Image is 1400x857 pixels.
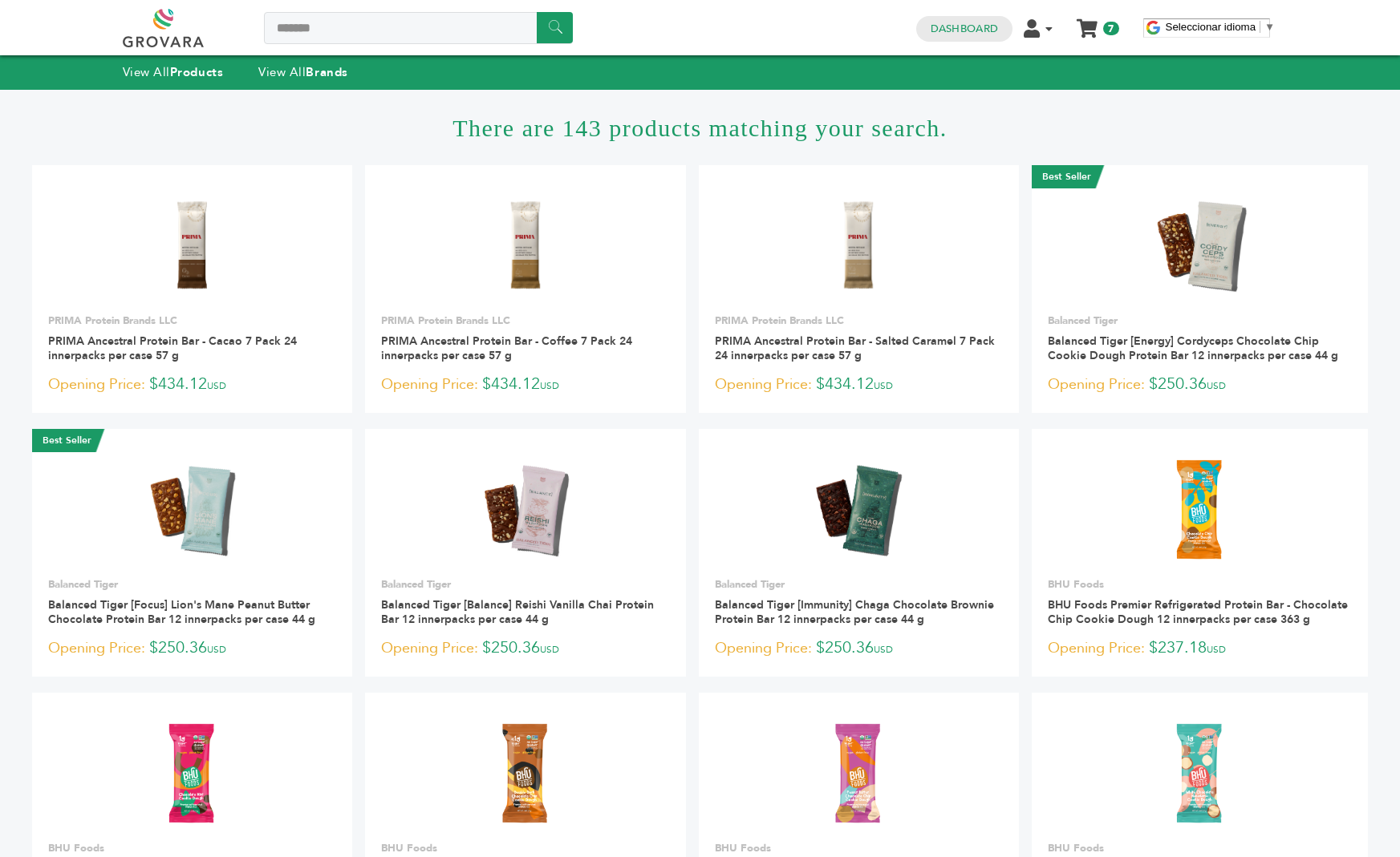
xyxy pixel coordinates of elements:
span: Seleccionar idioma [1166,21,1256,33]
p: Balanced Tiger [1048,313,1352,328]
a: Seleccionar idioma​ [1166,21,1276,33]
p: $250.36 [48,637,336,661]
span: ▼ [1264,21,1275,33]
p: PRIMA Protein Brands LLC [48,313,336,328]
img: BHU Foods Premier Refrigerated Protein Bar - White Chocolate Macadamia Cookie Dough 12 innerpacks... [1142,714,1258,831]
p: BHU Foods [48,841,336,855]
h1: There are 143 products matching your search. [32,90,1368,165]
p: $250.36 [1048,373,1352,397]
p: Balanced Tiger [381,577,669,592]
img: BHU Foods Premier Refrigerated Protein Bar - Chocolate Mint Cookie Dough 12 innerpacks per case 3... [134,714,250,831]
a: Dashboard [931,22,998,36]
a: View AllBrands [258,64,348,80]
img: BHU Foods Premier Refrigerated Protein Bar - Peanut Butter Chocolate Chip Cookie Dough 12 innerpa... [801,714,917,831]
span: USD [1207,643,1226,656]
p: Balanced Tiger [715,577,1003,592]
p: PRIMA Protein Brands LLC [715,313,1003,328]
a: My Cart [1077,14,1096,31]
span: 7 [1103,22,1118,35]
p: Balanced Tiger [48,577,336,592]
img: PRIMA Ancestral Protein Bar - Coffee 7 Pack 24 innerpacks per case 57 g [468,187,583,302]
p: $434.12 [381,373,669,397]
img: Balanced Tiger [Balance] Reishi Vanilla Chai Protein Bar 12 innerpacks per case 44 g [468,451,584,567]
img: Balanced Tiger [Focus] Lion's Mane Peanut Butter Chocolate Protein Bar 12 innerpacks per case 44 g [134,451,250,567]
input: Search a product or brand... [264,12,573,44]
a: Balanced Tiger [Energy] Cordyceps Chocolate Chip Cookie Dough Protein Bar 12 innerpacks per case ... [1048,334,1338,363]
span: USD [540,643,559,656]
a: Balanced Tiger [Balance] Reishi Vanilla Chai Protein Bar 12 innerpacks per case 44 g [381,597,654,627]
a: Balanced Tiger [Focus] Lion's Mane Peanut Butter Chocolate Protein Bar 12 innerpacks per case 44 g [48,597,315,627]
span: Opening Price: [48,637,145,659]
p: BHU Foods [1048,841,1352,855]
p: $434.12 [48,373,336,397]
p: $237.18 [1048,637,1352,661]
span: Opening Price: [381,637,478,659]
span: Opening Price: [715,374,812,395]
span: USD [874,379,893,392]
span: USD [207,379,226,392]
img: BHU Foods Premier Refrigerated Protein Bar - Chocolate Chip Cookie Dough 12 innerpacks per case 3... [1142,451,1258,567]
strong: Products [170,64,223,80]
p: $250.36 [381,637,669,661]
span: USD [874,643,893,656]
img: Balanced Tiger [Immunity] Chaga Chocolate Brownie Protein Bar 12 innerpacks per case 44 g [801,451,917,567]
a: Balanced Tiger [Immunity] Chaga Chocolate Brownie Protein Bar 12 innerpacks per case 44 g [715,597,994,627]
span: Opening Price: [381,374,478,395]
p: PRIMA Protein Brands LLC [381,313,669,328]
span: USD [1207,379,1226,392]
p: BHU Foods [381,841,669,855]
img: PRIMA Ancestral Protein Bar - Salted Caramel 7 Pack 24 innerpacks per case 57 g [801,187,917,303]
a: PRIMA Ancestral Protein Bar - Cacao 7 Pack 24 innerpacks per case 57 g [48,334,297,363]
p: $250.36 [715,637,1003,661]
p: BHU Foods [1048,577,1352,592]
a: View AllProducts [123,64,224,80]
span: Opening Price: [1048,374,1145,395]
p: $434.12 [715,373,1003,397]
a: BHU Foods Premier Refrigerated Protein Bar - Chocolate Chip Cookie Dough 12 innerpacks per case 3... [1048,597,1348,627]
img: PRIMA Ancestral Protein Bar - Cacao 7 Pack 24 innerpacks per case 57 g [134,187,250,302]
span: Opening Price: [48,374,145,395]
img: Balanced Tiger [Energy] Cordyceps Chocolate Chip Cookie Dough Protein Bar 12 innerpacks per case ... [1142,187,1258,303]
a: PRIMA Ancestral Protein Bar - Salted Caramel 7 Pack 24 innerpacks per case 57 g [715,334,995,363]
p: BHU Foods [715,841,1003,855]
span: Opening Price: [715,637,812,659]
span: Opening Price: [1048,637,1145,659]
span: USD [207,643,226,656]
a: PRIMA Ancestral Protein Bar - Coffee 7 Pack 24 innerpacks per case 57 g [381,334,632,363]
img: BHU Foods Premier Refrigerated Protein Bar - Double Dark Chocolate Cookie Dough 12 innerpacks per... [468,714,584,831]
span: USD [540,379,559,392]
strong: Brands [306,64,347,80]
